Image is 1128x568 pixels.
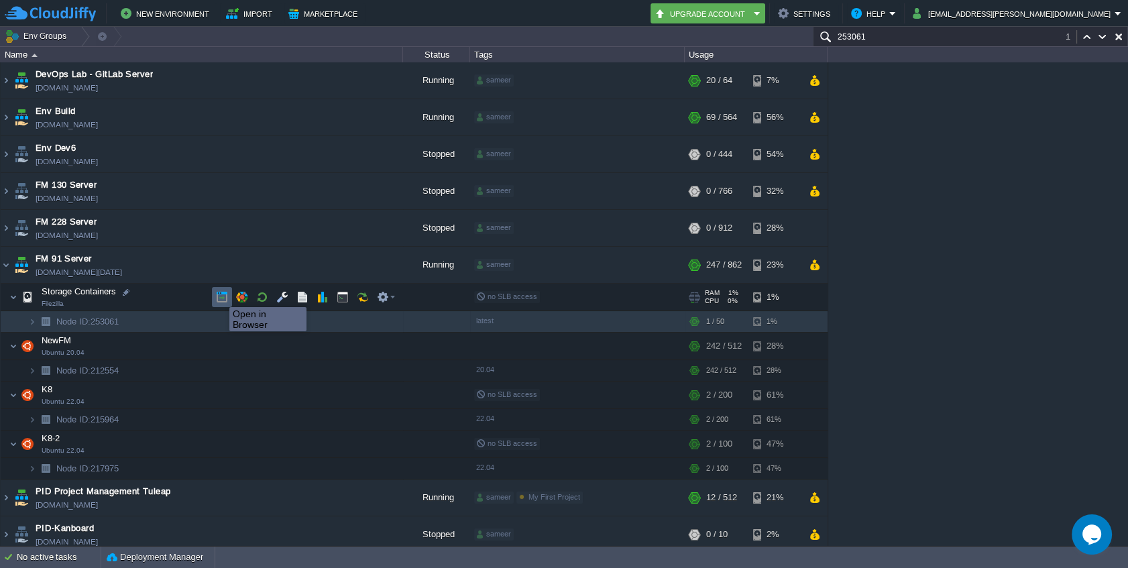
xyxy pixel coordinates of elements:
[403,173,470,209] div: Stopped
[474,185,514,197] div: sameer
[40,384,54,395] span: K8
[403,247,470,283] div: Running
[40,335,73,345] a: NewFMUbuntu 20.04
[403,479,470,516] div: Running
[476,390,537,398] span: no SLB access
[233,308,303,330] div: Open in Browser
[725,289,738,297] span: 1%
[706,62,732,99] div: 20 / 64
[40,384,54,394] a: K8Ubuntu 22.04
[36,266,122,279] span: [DOMAIN_NAME][DATE]
[36,485,170,498] a: PID Project Management Tuleap
[753,479,797,516] div: 21%
[55,414,121,425] span: 215964
[778,5,834,21] button: Settings
[753,284,797,310] div: 1%
[12,136,31,172] img: AMDAwAAAACH5BAEAAAAALAAAAAABAAEAAAICRAEAOw==
[474,528,514,541] div: sameer
[753,382,797,408] div: 61%
[706,210,732,246] div: 0 / 912
[55,365,121,376] a: Node ID:212554
[474,111,514,123] div: sameer
[55,463,121,474] a: Node ID:217975
[9,333,17,359] img: AMDAwAAAACH5BAEAAAAALAAAAAABAAEAAAICRAEAOw==
[226,5,276,21] button: Import
[9,382,17,408] img: AMDAwAAAACH5BAEAAAAALAAAAAABAAEAAAICRAEAOw==
[655,5,750,21] button: Upgrade Account
[40,335,73,346] span: NewFM
[476,414,494,422] span: 22.04
[1,62,11,99] img: AMDAwAAAACH5BAEAAAAALAAAAAABAAEAAAICRAEAOw==
[36,252,92,266] a: FM 91 Server
[705,289,720,297] span: RAM
[36,360,55,381] img: AMDAwAAAACH5BAEAAAAALAAAAAABAAEAAAICRAEAOw==
[753,247,797,283] div: 23%
[55,414,121,425] a: Node ID:215964
[476,463,494,471] span: 22.04
[36,409,55,430] img: AMDAwAAAACH5BAEAAAAALAAAAAABAAEAAAICRAEAOw==
[706,516,728,553] div: 0 / 10
[36,535,98,549] a: [DOMAIN_NAME]
[56,414,91,424] span: Node ID:
[9,431,17,457] img: AMDAwAAAACH5BAEAAAAALAAAAAABAAEAAAICRAEAOw==
[36,215,97,229] span: FM 228 Server
[476,317,494,325] span: latest
[753,62,797,99] div: 7%
[18,382,37,408] img: AMDAwAAAACH5BAEAAAAALAAAAAABAAEAAAICRAEAOw==
[12,247,31,283] img: AMDAwAAAACH5BAEAAAAALAAAAAABAAEAAAICRAEAOw==
[753,311,797,332] div: 1%
[12,173,31,209] img: AMDAwAAAACH5BAEAAAAALAAAAAABAAEAAAICRAEAOw==
[471,47,684,62] div: Tags
[753,431,797,457] div: 47%
[474,148,514,160] div: sameer
[474,492,514,504] div: sameer
[36,81,98,95] a: [DOMAIN_NAME]
[36,458,55,479] img: AMDAwAAAACH5BAEAAAAALAAAAAABAAEAAAICRAEAOw==
[403,136,470,172] div: Stopped
[476,439,537,447] span: no SLB access
[474,74,514,87] div: sameer
[403,210,470,246] div: Stopped
[28,409,36,430] img: AMDAwAAAACH5BAEAAAAALAAAAAABAAEAAAICRAEAOw==
[17,547,101,568] div: No active tasks
[42,349,84,357] span: Ubuntu 20.04
[55,463,121,474] span: 217975
[36,311,55,332] img: AMDAwAAAACH5BAEAAAAALAAAAAABAAEAAAICRAEAOw==
[42,447,84,455] span: Ubuntu 22.04
[40,433,62,443] a: K8-2Ubuntu 22.04
[753,458,797,479] div: 47%
[36,192,98,205] span: [DOMAIN_NAME]
[404,47,469,62] div: Status
[753,409,797,430] div: 61%
[107,551,203,564] button: Deployment Manager
[403,99,470,135] div: Running
[36,105,76,118] a: Env Build
[12,516,31,553] img: AMDAwAAAACH5BAEAAAAALAAAAAABAAEAAAICRAEAOw==
[1,99,11,135] img: AMDAwAAAACH5BAEAAAAALAAAAAABAAEAAAICRAEAOw==
[55,365,121,376] span: 212554
[28,360,36,381] img: AMDAwAAAACH5BAEAAAAALAAAAAABAAEAAAICRAEAOw==
[753,99,797,135] div: 56%
[12,99,31,135] img: AMDAwAAAACH5BAEAAAAALAAAAAABAAEAAAICRAEAOw==
[705,297,719,305] span: CPU
[1,516,11,553] img: AMDAwAAAACH5BAEAAAAALAAAAAABAAEAAAICRAEAOw==
[36,229,98,242] span: [DOMAIN_NAME]
[36,178,97,192] a: FM 130 Server
[56,317,91,327] span: Node ID:
[18,333,37,359] img: AMDAwAAAACH5BAEAAAAALAAAAAABAAEAAAICRAEAOw==
[476,292,537,300] span: no SLB access
[28,458,36,479] img: AMDAwAAAACH5BAEAAAAALAAAAAABAAEAAAICRAEAOw==
[706,173,732,209] div: 0 / 766
[56,365,91,376] span: Node ID:
[5,5,96,22] img: CloudJiffy
[474,222,514,234] div: sameer
[18,431,37,457] img: AMDAwAAAACH5BAEAAAAALAAAAAABAAEAAAICRAEAOw==
[706,431,732,457] div: 2 / 100
[12,62,31,99] img: AMDAwAAAACH5BAEAAAAALAAAAAABAAEAAAICRAEAOw==
[36,68,153,81] a: DevOps Lab - GitLab Server
[36,118,98,131] span: [DOMAIN_NAME]
[753,210,797,246] div: 28%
